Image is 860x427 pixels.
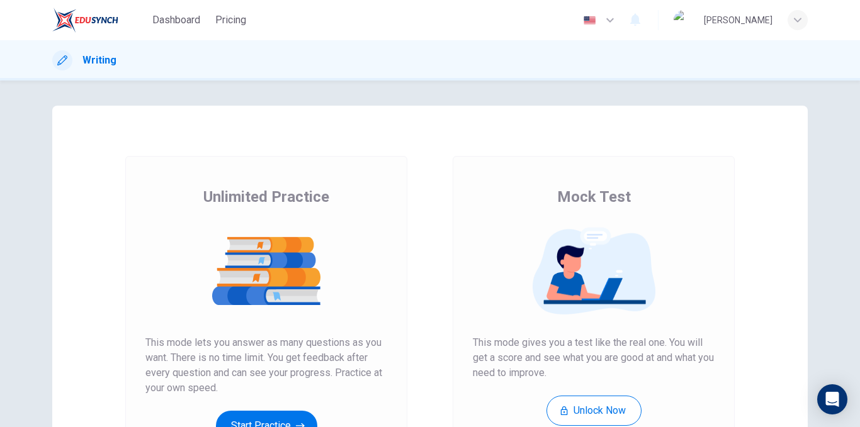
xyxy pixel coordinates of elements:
img: EduSynch logo [52,8,118,33]
span: This mode gives you a test like the real one. You will get a score and see what you are good at a... [473,335,715,380]
div: Open Intercom Messenger [817,384,847,414]
span: Unlimited Practice [203,187,329,207]
h1: Writing [82,53,116,68]
span: This mode lets you answer as many questions as you want. There is no time limit. You get feedback... [145,335,387,396]
span: Mock Test [557,187,631,207]
div: [PERSON_NAME] [704,13,772,28]
button: Unlock Now [546,396,642,426]
a: EduSynch logo [52,8,147,33]
img: en [582,16,597,25]
img: Profile picture [674,10,694,30]
span: Pricing [215,13,246,28]
button: Dashboard [147,9,205,31]
button: Pricing [210,9,251,31]
span: Dashboard [152,13,200,28]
